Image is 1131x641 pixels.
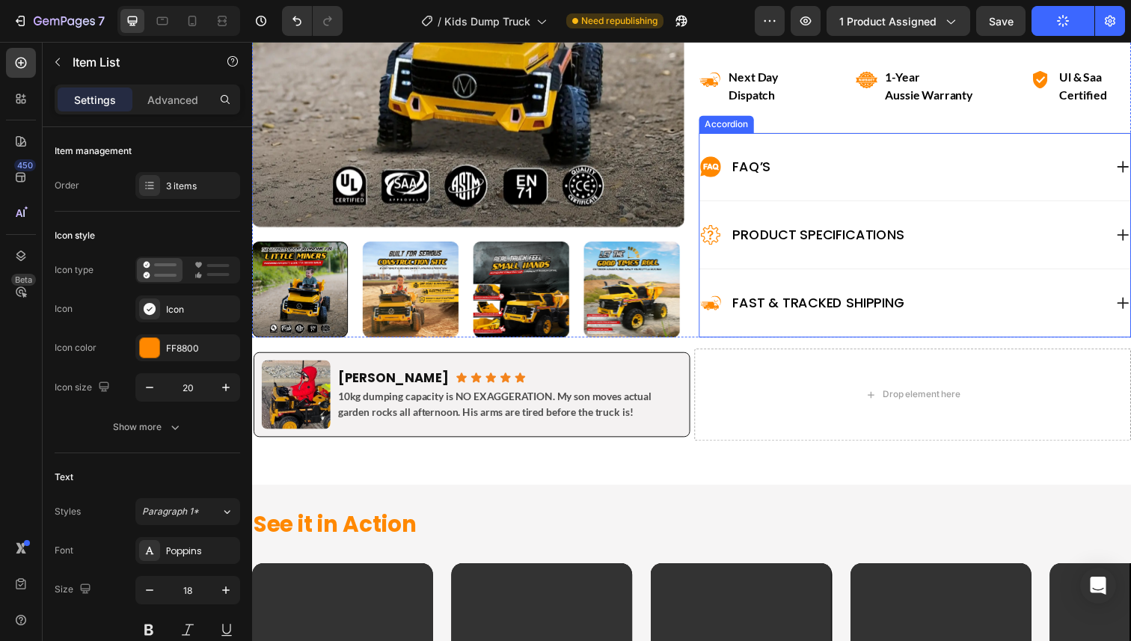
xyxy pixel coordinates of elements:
[491,257,666,277] p: Fast & Tracked shipping
[444,13,530,29] span: Kids Dump Truck
[55,470,73,484] div: Text
[827,6,970,36] button: 1 product assigned
[491,188,666,207] p: Product Specifications
[55,179,79,192] div: Order
[989,15,1014,28] span: Save
[98,12,105,30] p: 7
[142,505,199,518] span: Paragraph 1*
[487,47,534,61] strong: dispatch
[74,92,116,108] p: Settings
[166,545,236,558] div: Poppins
[491,118,530,138] p: FAQ’s
[824,47,873,61] strong: certified
[135,498,240,525] button: Paragraph 1*
[839,13,937,29] span: 1 product assigned
[55,302,73,316] div: Icon
[55,229,95,242] div: Icon style
[55,580,94,600] div: Size
[581,14,658,28] span: Need republishing
[166,342,236,355] div: FF8800
[252,42,1131,641] iframe: Design area
[88,334,200,352] strong: [PERSON_NAME]
[166,180,236,193] div: 3 items
[166,303,236,316] div: Icon
[73,53,200,71] p: Item List
[55,544,73,557] div: Font
[55,263,94,277] div: Icon type
[10,325,80,396] img: gempages_492219557428069498-4a68a17b-a5ee-4d4f-8945-b093f27e780c.webp
[11,274,36,286] div: Beta
[147,92,198,108] p: Advanced
[647,29,737,43] p: 1-year
[282,6,343,36] div: Undo/Redo
[55,378,113,398] div: Icon size
[113,420,183,435] div: Show more
[6,6,111,36] button: 7
[459,78,509,91] div: Accordion
[88,355,438,386] p: 10kg dumping capacity is NO EXAGGERATION. My son moves actual garden rocks all afternoon. His arm...
[824,29,868,43] strong: ul & saa
[976,6,1026,36] button: Save
[55,505,81,518] div: Styles
[55,414,240,441] button: Show more
[55,341,96,355] div: Icon color
[1080,568,1116,604] div: Open Intercom Messenger
[644,355,723,366] div: Drop element here
[438,13,441,29] span: /
[14,159,36,171] div: 450
[55,144,132,158] div: Item management
[647,47,737,61] p: aussie warranty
